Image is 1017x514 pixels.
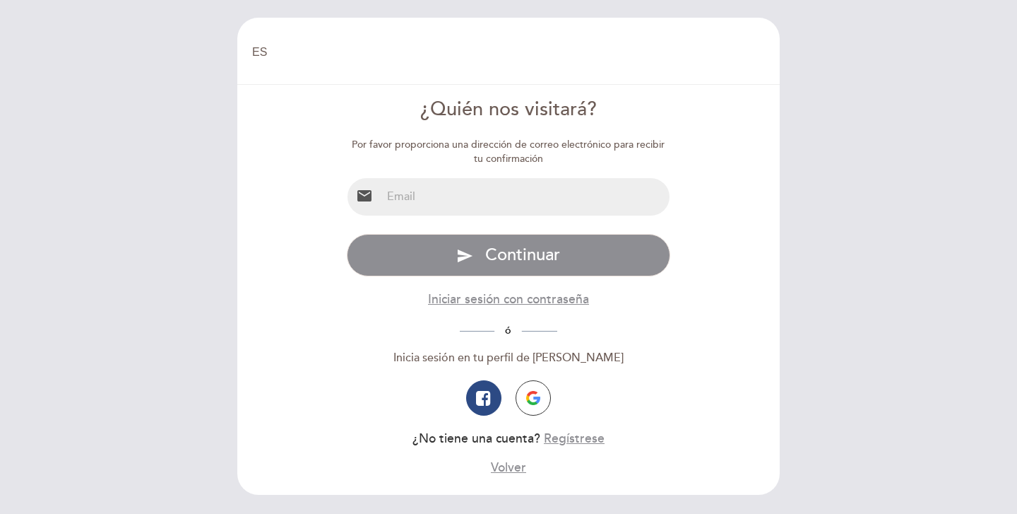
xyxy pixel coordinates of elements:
span: ó [494,325,522,337]
button: Iniciar sesión con contraseña [428,291,589,308]
div: ¿Quién nos visitará? [347,96,671,124]
button: send Continuar [347,234,671,276]
img: icon-google.png [526,391,540,405]
button: Regístrese [544,430,605,448]
button: Volver [491,459,526,477]
div: Inicia sesión en tu perfil de [PERSON_NAME] [347,350,671,366]
span: Continuar [485,245,560,265]
input: Email [381,178,670,216]
i: email [356,187,373,204]
i: send [456,247,473,264]
div: Por favor proporciona una dirección de correo electrónico para recibir tu confirmación [347,138,671,166]
span: ¿No tiene una cuenta? [412,431,540,446]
